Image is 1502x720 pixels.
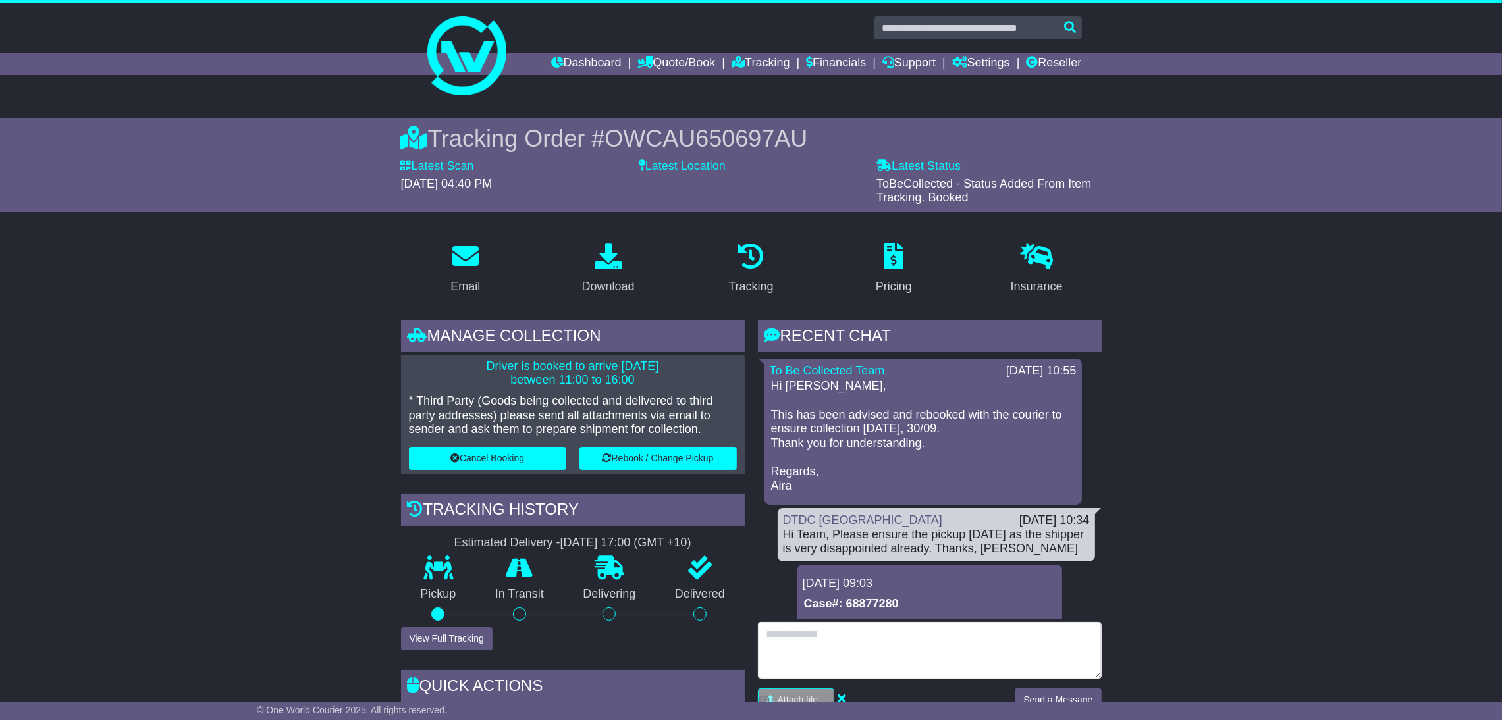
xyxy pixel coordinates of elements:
a: Email [442,238,489,300]
p: * Third Party (Goods being collected and delivered to third party addresses) please send all atta... [409,394,737,437]
div: [DATE] 10:55 [1006,364,1077,378]
span: [DATE] 04:40 PM [401,177,493,190]
p: Driver is booked to arrive [DATE] between 11:00 to 16:00 [409,359,737,388]
button: Cancel Booking [409,447,566,470]
p: Delivering [564,587,656,602]
span: © One World Courier 2025. All rights reserved. [257,705,447,715]
div: Quick Actions [401,670,745,706]
div: Insurance [1011,278,1063,296]
label: Latest Location [639,159,726,174]
div: Tracking history [401,494,745,529]
span: OWCAU650697AU [604,125,807,152]
a: Download [574,238,643,300]
a: DTDC [GEOGRAPHIC_DATA] [783,513,942,527]
a: Pricing [867,238,921,300]
button: View Full Tracking [401,627,493,650]
div: Tracking [728,278,773,296]
div: Tracking Order # [401,124,1102,153]
label: Latest Scan [401,159,474,174]
div: Email [450,278,480,296]
a: Tracking [732,53,790,75]
p: Delivered [655,587,745,602]
a: Dashboard [551,53,622,75]
a: Quote/Book [637,53,715,75]
a: Insurance [1002,238,1071,300]
label: Latest Status [876,159,961,174]
strong: Case#: 68877280 [804,597,899,610]
div: RECENT CHAT [758,320,1102,355]
div: [DATE] 10:34 [1019,513,1090,528]
a: Reseller [1026,53,1081,75]
span: ToBeCollected - Status Added From Item Tracking. Booked [876,177,1091,205]
button: Rebook / Change Pickup [579,447,737,470]
p: Pickup [401,587,476,602]
div: [DATE] 17:00 (GMT +10) [560,536,691,550]
button: Send a Message [1015,688,1101,711]
p: In Transit [475,587,564,602]
div: Manage collection [401,320,745,355]
div: [DATE] 09:03 [803,577,1057,591]
div: Pricing [876,278,912,296]
a: Support [882,53,936,75]
p: Hi [PERSON_NAME], This has been advised and rebooked with the courier to ensure collection [DATE]... [771,379,1075,493]
a: Tracking [720,238,782,300]
a: Settings [952,53,1010,75]
div: Estimated Delivery - [401,536,745,550]
a: To Be Collected Team [770,364,885,377]
a: Financials [806,53,866,75]
div: Download [582,278,635,296]
div: Hi Team, Please ensure the pickup [DATE] as the shipper is very disappointed already. Thanks, [PE... [783,528,1090,556]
